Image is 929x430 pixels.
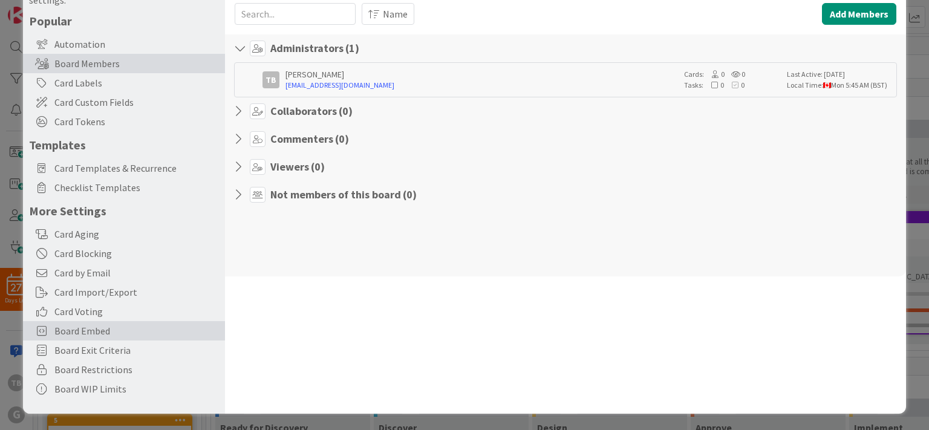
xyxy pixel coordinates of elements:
[54,95,219,109] span: Card Custom Fields
[23,34,225,54] div: Automation
[704,70,725,79] span: 0
[285,69,677,80] div: [PERSON_NAME]
[339,104,353,118] span: ( 0 )
[23,73,225,93] div: Card Labels
[54,324,219,338] span: Board Embed
[23,379,225,399] div: Board WIP Limits
[285,80,677,91] a: [EMAIL_ADDRESS][DOMAIN_NAME]
[29,13,219,28] h5: Popular
[335,132,349,146] span: ( 0 )
[235,3,356,25] input: Search...
[383,7,408,21] span: Name
[362,3,414,25] button: Name
[270,42,359,55] h4: Administrators
[23,54,225,73] div: Board Members
[822,3,896,25] button: Add Members
[724,80,745,90] span: 0
[270,105,353,118] h4: Collaborators
[345,41,359,55] span: ( 1 )
[725,70,745,79] span: 0
[684,80,781,91] div: Tasks:
[262,71,279,88] div: Tb
[23,282,225,302] div: Card Import/Export
[29,203,219,218] h5: More Settings
[270,132,349,146] h4: Commenters
[54,362,219,377] span: Board Restrictions
[54,343,219,357] span: Board Exit Criteria
[270,160,325,174] h4: Viewers
[787,69,893,80] div: Last Active: [DATE]
[54,265,219,280] span: Card by Email
[54,180,219,195] span: Checklist Templates
[54,114,219,129] span: Card Tokens
[684,69,781,80] div: Cards:
[54,161,219,175] span: Card Templates & Recurrence
[270,188,417,201] h4: Not members of this board
[703,80,724,90] span: 0
[29,137,219,152] h5: Templates
[403,187,417,201] span: ( 0 )
[23,244,225,263] div: Card Blocking
[23,224,225,244] div: Card Aging
[54,304,219,319] span: Card Voting
[823,82,831,88] img: ca.png
[311,160,325,174] span: ( 0 )
[787,80,893,91] div: Local Time: Mon 5:45 AM (BST)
